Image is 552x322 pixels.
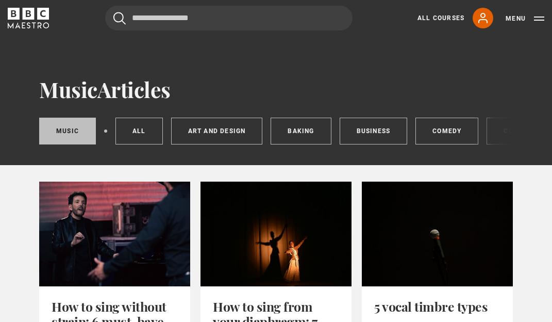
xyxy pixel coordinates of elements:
button: Submit the search query [113,12,126,25]
nav: Categories [39,118,513,149]
a: All [115,118,163,144]
a: Art and Design [171,118,263,144]
a: Music [39,118,96,144]
a: Comedy [415,118,478,144]
a: All Courses [417,13,464,23]
button: Toggle navigation [506,13,544,24]
svg: BBC Maestro [8,8,49,28]
input: Search [105,6,353,30]
a: 5 vocal timbre types [374,298,488,315]
a: Business [340,118,408,144]
a: Baking [271,118,331,144]
span: Music [39,75,97,103]
h1: Articles [39,77,513,101]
